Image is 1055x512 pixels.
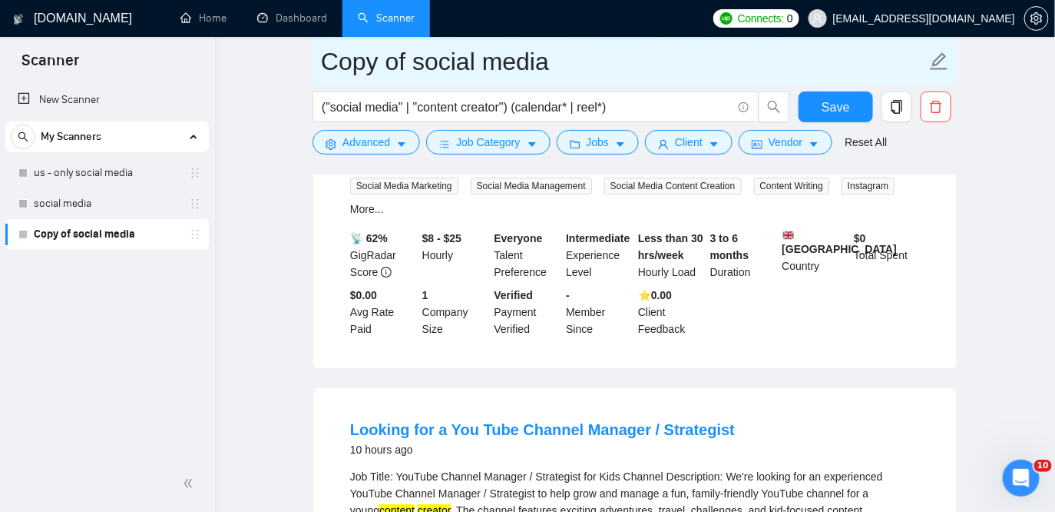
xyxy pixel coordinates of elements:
button: barsJob Categorycaret-down [426,130,550,155]
div: Hourly Load [635,230,707,281]
span: edit [929,52,949,71]
div: Experience Level [563,230,635,281]
button: folderJobscaret-down [557,130,640,155]
span: info-circle [739,102,749,112]
b: Intermediate [566,232,630,244]
b: $8 - $25 [422,232,461,244]
span: 10 [1034,460,1052,472]
span: info-circle [381,267,392,278]
span: caret-down [527,138,537,150]
button: settingAdvancedcaret-down [313,130,420,155]
span: copy [882,100,911,114]
li: New Scanner [5,85,209,115]
a: homeHome [180,12,227,25]
input: Scanner name... [321,42,926,81]
iframe: Intercom live chat [1003,460,1040,497]
b: Less than 30 hrs/week [638,232,703,261]
b: 📡 62% [350,232,388,244]
span: Advanced [342,134,390,151]
button: copy [881,91,912,122]
span: delete [921,100,951,114]
button: userClientcaret-down [645,130,733,155]
span: folder [570,138,580,150]
div: Company Size [419,287,491,337]
a: dashboardDashboard [257,12,327,25]
span: search [759,100,789,114]
img: logo [13,7,24,32]
span: My Scanners [41,121,101,152]
div: Total Spent [851,230,923,281]
b: Everyone [494,232,543,244]
button: setting [1024,6,1049,31]
b: - [566,289,570,301]
input: Search Freelance Jobs... [322,98,732,117]
span: Scanner [9,49,91,81]
button: delete [921,91,951,122]
span: Jobs [587,134,610,151]
a: Copy of social media [34,219,180,250]
span: double-left [183,476,198,491]
span: caret-down [615,138,626,150]
b: Verified [494,289,534,301]
b: ⭐️ 0.00 [638,289,672,301]
b: $0.00 [350,289,377,301]
a: Looking for a You Tube Channel Manager / Strategist [350,421,735,438]
span: caret-down [709,138,719,150]
span: Connects: [738,10,784,27]
b: 3 to 6 months [710,232,749,261]
b: [GEOGRAPHIC_DATA] [782,230,898,255]
span: Instagram [842,178,895,194]
div: Client Feedback [635,287,707,337]
button: search [759,91,789,122]
span: setting [326,138,336,150]
span: Job Category [456,134,520,151]
a: setting [1024,12,1049,25]
span: bars [439,138,450,150]
div: Member Since [563,287,635,337]
span: Social Media Management [471,178,592,194]
div: 10 hours ago [350,441,735,459]
a: social media [34,188,180,219]
span: holder [189,167,201,179]
b: $ 0 [854,232,866,244]
span: user [812,13,823,24]
span: holder [189,198,201,210]
b: 1 [422,289,428,301]
span: caret-down [809,138,819,150]
img: 🇬🇧 [783,230,794,241]
a: searchScanner [358,12,415,25]
img: upwork-logo.png [720,12,733,25]
div: Avg Rate Paid [347,287,419,337]
button: search [11,125,35,149]
li: My Scanners [5,121,209,250]
span: Client [675,134,703,151]
button: Save [799,91,873,122]
a: New Scanner [18,85,197,115]
div: GigRadar Score [347,230,419,281]
span: user [658,138,669,150]
span: idcard [752,138,762,150]
span: 0 [787,10,793,27]
a: Reset All [845,134,887,151]
span: Social Media Marketing [350,178,458,194]
span: Content Writing [754,178,829,194]
a: us - only social media [34,158,180,188]
span: Vendor [769,134,802,151]
span: Save [822,98,849,117]
div: Payment Verified [491,287,564,337]
a: More... [350,203,384,215]
div: Country [779,230,852,281]
span: search [12,131,35,142]
span: caret-down [396,138,407,150]
span: holder [189,228,201,241]
div: Hourly [419,230,491,281]
span: Social Media Content Creation [604,178,742,194]
div: Talent Preference [491,230,564,281]
button: idcardVendorcaret-down [739,130,832,155]
div: Duration [707,230,779,281]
